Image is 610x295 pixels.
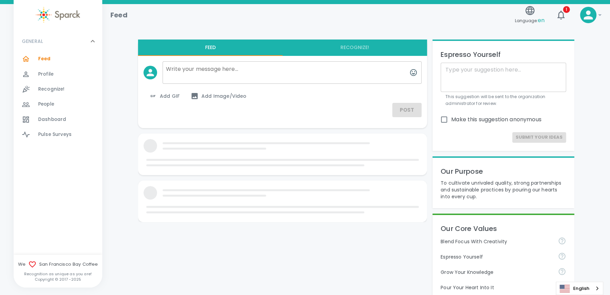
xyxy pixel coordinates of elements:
[14,260,102,268] span: We San Francisco Bay Coffee
[14,7,102,23] a: Sparck logo
[36,7,80,23] img: Sparck logo
[14,97,102,112] a: People
[138,40,427,56] div: interaction tabs
[512,3,547,27] button: Language:en
[14,271,102,277] p: Recognition as unique as you are!
[149,92,180,100] span: Add GIF
[110,10,127,20] h1: Feed
[38,101,54,108] span: People
[563,6,570,13] span: 1
[556,282,603,295] a: English
[558,237,566,245] svg: Achieve goals today and innovate for tomorrow
[441,49,566,60] p: Espresso Yourself
[441,284,552,291] p: Pour Your Heart Into It
[38,116,66,123] span: Dashboard
[138,40,283,56] button: Feed
[38,56,51,62] span: Feed
[14,51,102,145] div: GENERAL
[441,269,552,276] p: Grow Your Knowledge
[22,38,43,45] p: GENERAL
[14,277,102,282] p: Copyright © 2017 - 2025
[441,253,552,260] p: Espresso Yourself
[14,51,102,66] a: Feed
[441,166,566,177] p: Our Purpose
[38,71,54,78] span: Profile
[558,267,566,276] svg: Follow your curiosity and learn together
[441,180,566,200] p: To cultivate unrivaled quality, strong partnerships and sustainable practices by pouring our hear...
[38,131,72,138] span: Pulse Surveys
[441,238,552,245] p: Blend Focus With Creativity
[445,93,561,107] p: This suggestion will be sent to the organization administrator for review.
[451,115,542,124] span: Make this suggestion anonymous
[14,127,102,142] a: Pulse Surveys
[538,16,545,24] span: en
[515,16,545,25] span: Language:
[38,86,65,93] span: Recognize!
[14,31,102,51] div: GENERAL
[553,7,569,23] button: 1
[556,282,603,295] aside: Language selected: English
[556,282,603,295] div: Language
[441,223,566,234] p: Our Core Values
[14,112,102,127] a: Dashboard
[14,67,102,82] a: Profile
[190,92,246,100] span: Add Image/Video
[283,40,427,56] button: Recognize!
[14,82,102,97] a: Recognize!
[558,252,566,260] svg: Share your voice and your ideas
